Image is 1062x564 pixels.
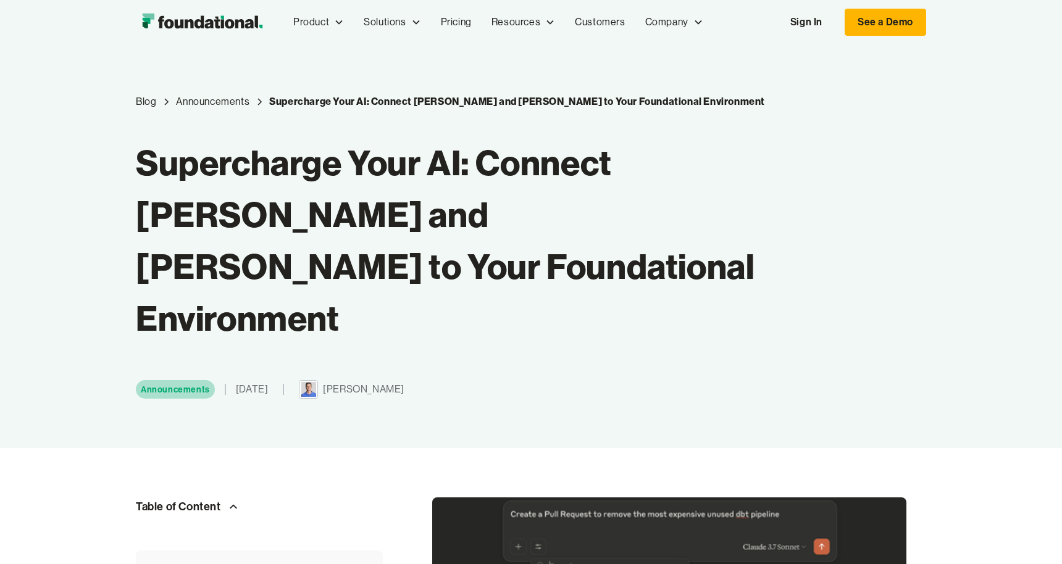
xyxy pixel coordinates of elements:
a: Blog [136,94,156,110]
a: home [136,10,269,35]
div: [DATE] [236,381,269,397]
a: Current blog [269,94,765,110]
div: Company [645,14,688,30]
div: Product [293,14,329,30]
div: Solutions [354,2,430,43]
div: Resources [482,2,565,43]
div: Company [635,2,713,43]
a: Category [176,94,249,110]
div: Resources [491,14,540,30]
div: Table of Content [136,497,221,516]
div: Solutions [364,14,406,30]
div: Product [283,2,354,43]
div: [PERSON_NAME] [323,381,404,397]
div: Supercharge Your AI: Connect [PERSON_NAME] and [PERSON_NAME] to Your Foundational Environment [269,94,765,110]
h1: Supercharge Your AI: Connect [PERSON_NAME] and [PERSON_NAME] to Your Foundational Environment [136,137,768,344]
a: Category [136,380,215,399]
div: Announcements [176,94,249,110]
img: Arrow [226,499,241,514]
div: Announcements [141,383,210,396]
img: Foundational Logo [136,10,269,35]
a: Pricing [431,2,482,43]
a: Sign In [778,9,835,35]
a: See a Demo [845,9,926,36]
a: Customers [565,2,635,43]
